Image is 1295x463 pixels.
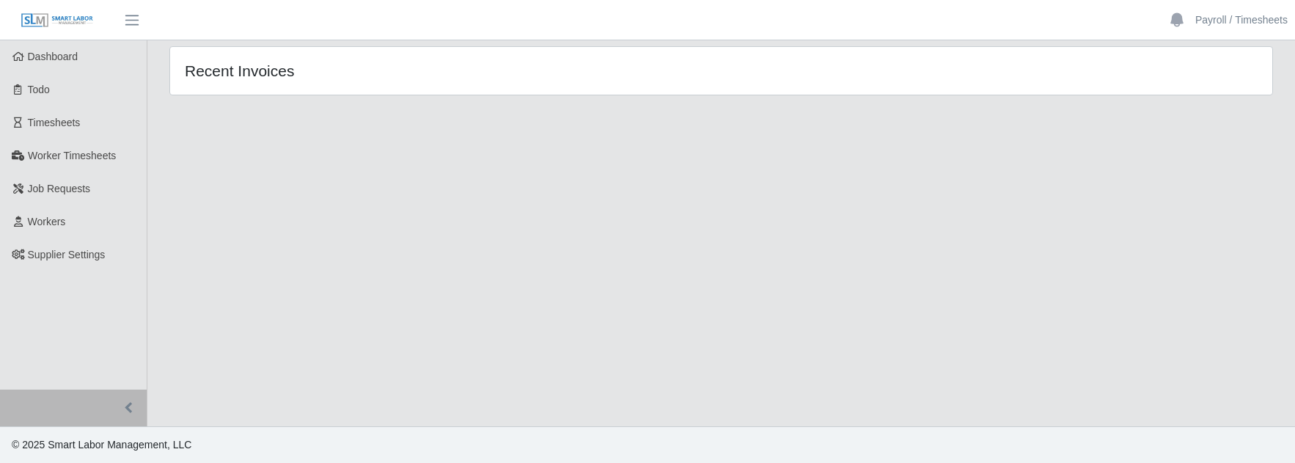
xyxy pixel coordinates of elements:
[1195,12,1288,28] a: Payroll / Timesheets
[28,183,91,194] span: Job Requests
[28,249,106,260] span: Supplier Settings
[28,51,78,62] span: Dashboard
[21,12,94,29] img: SLM Logo
[28,216,66,227] span: Workers
[12,439,191,451] span: © 2025 Smart Labor Management, LLC
[185,62,619,80] h4: Recent Invoices
[28,117,81,128] span: Timesheets
[28,84,50,95] span: Todo
[28,150,116,161] span: Worker Timesheets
